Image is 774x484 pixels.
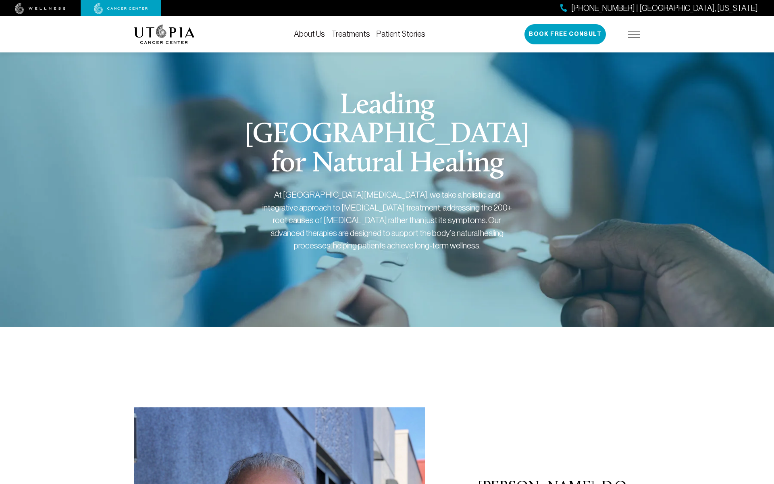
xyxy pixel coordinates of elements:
[571,2,758,14] span: [PHONE_NUMBER] | [GEOGRAPHIC_DATA], [US_STATE]
[262,188,512,252] div: At [GEOGRAPHIC_DATA][MEDICAL_DATA], we take a holistic and integrative approach to [MEDICAL_DATA]...
[94,3,148,14] img: cancer center
[15,3,66,14] img: wellness
[524,24,606,44] button: Book Free Consult
[377,29,425,38] a: Patient Stories
[233,92,541,179] h1: Leading [GEOGRAPHIC_DATA] for Natural Healing
[628,31,640,38] img: icon-hamburger
[331,29,370,38] a: Treatments
[294,29,325,38] a: About Us
[134,25,195,44] img: logo
[560,2,758,14] a: [PHONE_NUMBER] | [GEOGRAPHIC_DATA], [US_STATE]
